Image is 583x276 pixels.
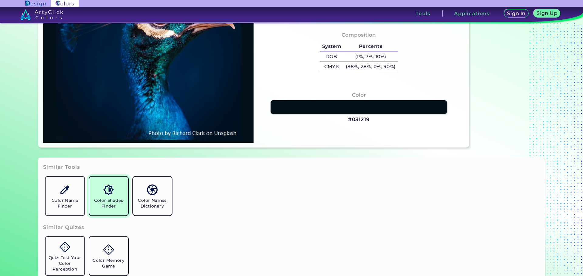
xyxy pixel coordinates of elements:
[535,10,559,18] a: Sign Up
[103,185,114,195] img: icon_color_shades.svg
[48,198,82,209] h5: Color Name Finder
[343,42,398,52] h5: Percents
[320,42,343,52] h5: System
[60,185,70,195] img: icon_color_name_finder.svg
[454,11,490,16] h3: Applications
[25,1,46,6] img: ArtyClick Design logo
[103,244,114,255] img: icon_game.svg
[43,224,84,231] h3: Similar Quizes
[320,52,343,62] h5: RGB
[43,164,80,171] h3: Similar Tools
[60,242,70,252] img: icon_game.svg
[343,62,398,72] h5: (88%, 28%, 0%, 90%)
[508,11,525,16] h5: Sign In
[348,116,370,123] h3: #031219
[505,10,528,18] a: Sign In
[416,11,431,16] h3: Tools
[131,174,174,218] a: Color Names Dictionary
[48,255,82,272] h5: Quiz: Test Your Color Perception
[135,198,169,209] h5: Color Names Dictionary
[87,174,131,218] a: Color Shades Finder
[537,11,557,15] h5: Sign Up
[92,198,126,209] h5: Color Shades Finder
[43,174,87,218] a: Color Name Finder
[342,31,376,39] h4: Composition
[320,62,343,72] h5: CMYK
[20,9,63,20] img: logo_artyclick_colors_white.svg
[147,185,158,195] img: icon_color_names_dictionary.svg
[343,52,398,62] h5: (1%, 7%, 10%)
[352,91,366,99] h4: Color
[92,258,126,269] h5: Color Memory Game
